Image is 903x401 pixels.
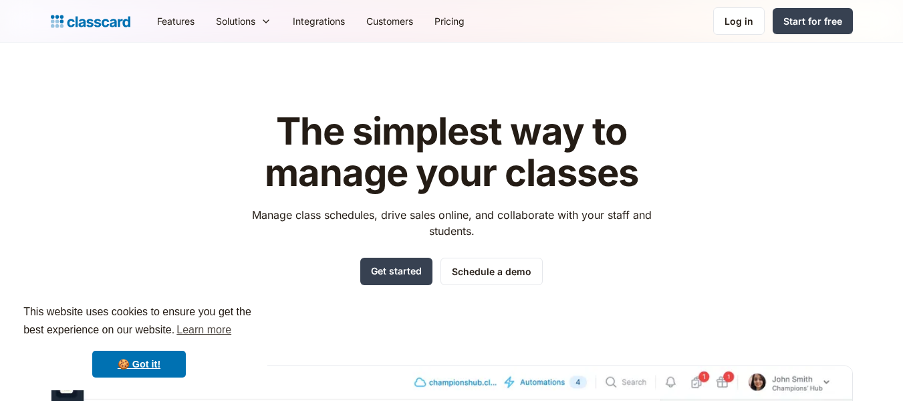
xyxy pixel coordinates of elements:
a: Integrations [282,6,356,36]
a: Customers [356,6,424,36]
p: Manage class schedules, drive sales online, and collaborate with your staff and students. [239,207,664,239]
a: Schedule a demo [440,258,543,285]
div: Log in [725,14,753,28]
h1: The simplest way to manage your classes [239,111,664,193]
div: Start for free [783,14,842,28]
div: Solutions [205,6,282,36]
a: Pricing [424,6,475,36]
a: home [51,12,130,31]
a: Get started [360,258,432,285]
a: Log in [713,7,765,35]
a: dismiss cookie message [92,351,186,378]
a: learn more about cookies [174,320,233,340]
a: Features [146,6,205,36]
span: This website uses cookies to ensure you get the best experience on our website. [23,304,255,340]
div: cookieconsent [11,291,267,390]
a: Start for free [773,8,853,34]
div: Solutions [216,14,255,28]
